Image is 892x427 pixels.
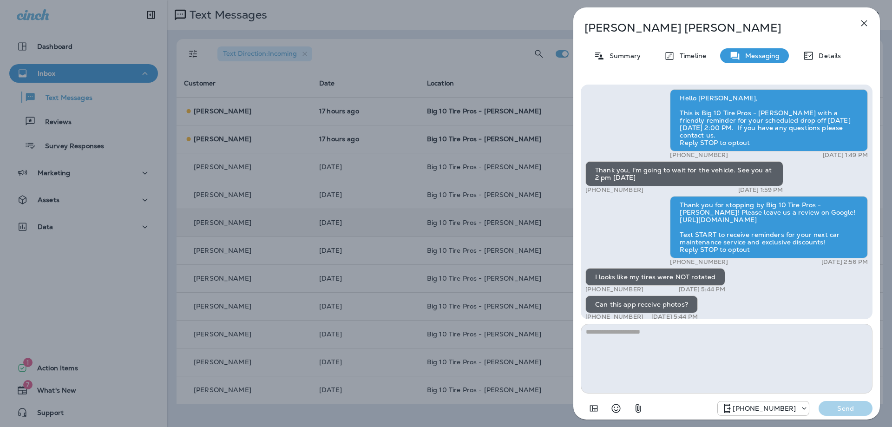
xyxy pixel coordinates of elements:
[670,196,868,258] div: Thank you for stopping by Big 10 Tire Pros - [PERSON_NAME]! Please leave us a review on Google! [...
[607,399,625,418] button: Select an emoji
[585,186,643,194] p: [PHONE_NUMBER]
[670,151,728,159] p: [PHONE_NUMBER]
[675,52,706,59] p: Timeline
[585,286,643,293] p: [PHONE_NUMBER]
[605,52,641,59] p: Summary
[821,258,868,266] p: [DATE] 2:56 PM
[738,186,783,194] p: [DATE] 1:59 PM
[585,268,725,286] div: I looks like my tires were NOT rotated
[585,313,643,321] p: [PHONE_NUMBER]
[584,21,838,34] p: [PERSON_NAME] [PERSON_NAME]
[651,313,698,321] p: [DATE] 5:44 PM
[585,296,698,313] div: Can this app receive photos?
[741,52,780,59] p: Messaging
[679,286,725,293] p: [DATE] 5:44 PM
[814,52,841,59] p: Details
[718,403,809,414] div: +1 (601) 808-4212
[670,258,728,266] p: [PHONE_NUMBER]
[823,151,868,159] p: [DATE] 1:49 PM
[584,399,603,418] button: Add in a premade template
[670,89,868,151] div: Hello [PERSON_NAME], This is Big 10 Tire Pros - [PERSON_NAME] with a friendly reminder for your s...
[585,161,783,186] div: Thank you, I'm going to wait for the vehicle. See you at 2 pm [DATE]
[733,405,796,412] p: [PHONE_NUMBER]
